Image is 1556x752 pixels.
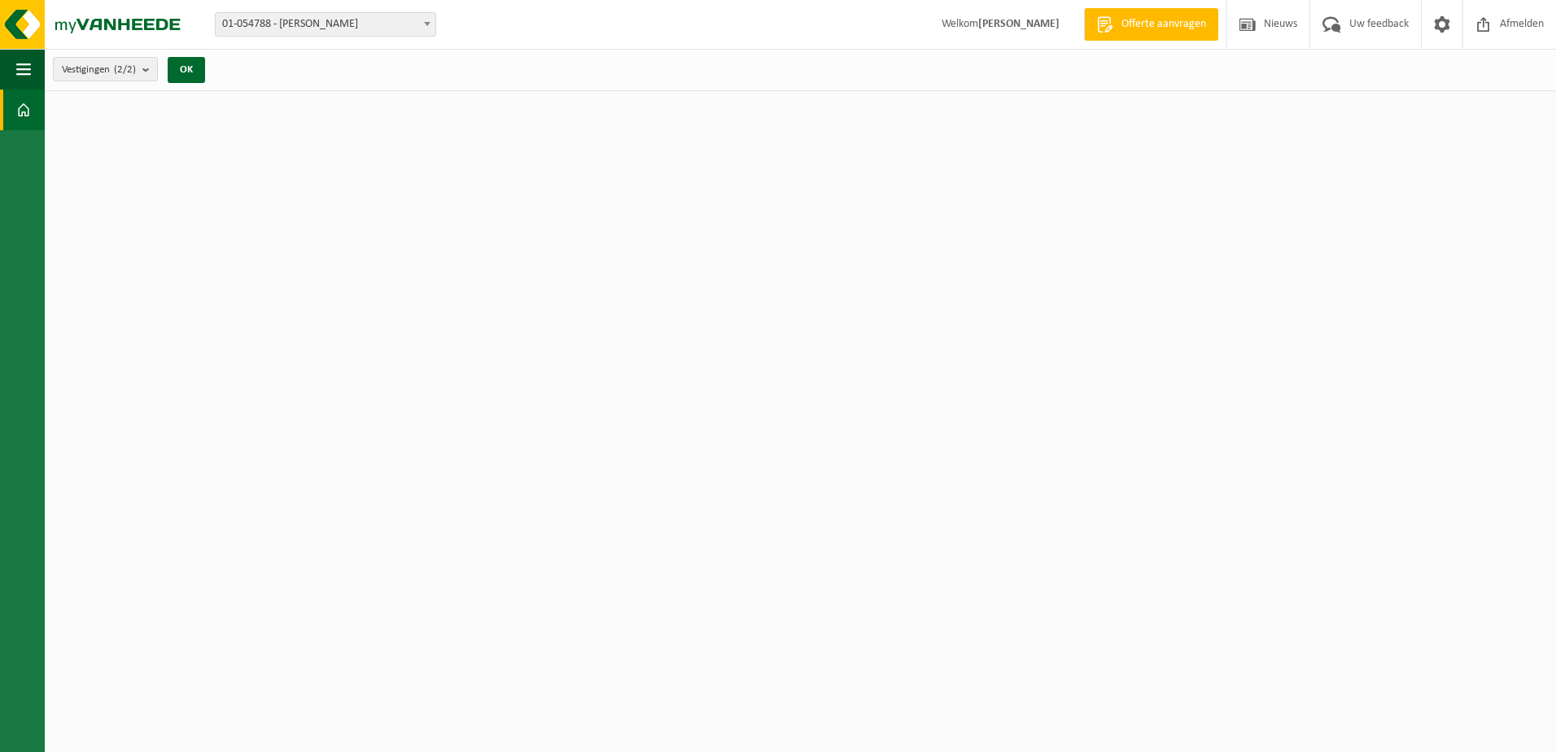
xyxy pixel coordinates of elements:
button: Vestigingen(2/2) [53,57,158,81]
span: Vestigingen [62,58,136,82]
button: OK [168,57,205,83]
a: Offerte aanvragen [1084,8,1218,41]
count: (2/2) [114,64,136,75]
span: 01-054788 - DAVID JOHAN - BESELARE [215,12,436,37]
strong: [PERSON_NAME] [978,18,1060,30]
span: Offerte aanvragen [1117,16,1210,33]
span: 01-054788 - DAVID JOHAN - BESELARE [216,13,435,36]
